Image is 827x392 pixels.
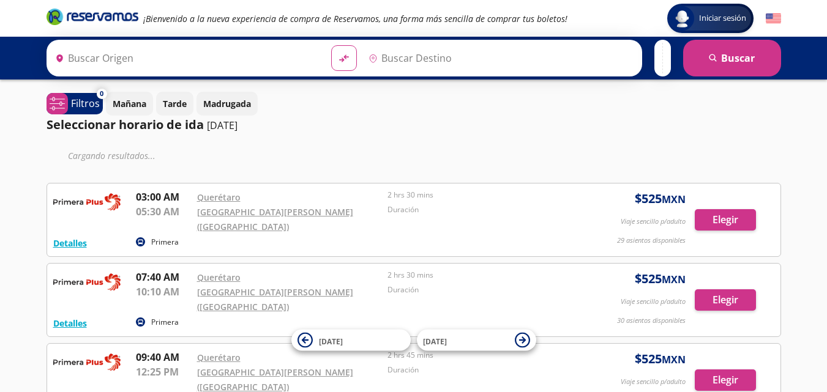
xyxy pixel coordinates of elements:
p: Filtros [71,96,100,111]
button: Buscar [683,40,781,76]
a: Querétaro [197,191,241,203]
p: 07:40 AM [136,270,191,284]
a: Querétaro [197,352,241,363]
p: Viaje sencillo p/adulto [621,297,686,307]
p: 03:00 AM [136,190,191,204]
p: Mañana [113,97,146,110]
p: [DATE] [207,118,238,133]
span: $ 525 [635,270,686,288]
span: Iniciar sesión [694,12,751,24]
p: Primera [151,237,179,248]
p: Seleccionar horario de ida [47,116,204,134]
span: [DATE] [319,336,343,346]
small: MXN [662,353,686,366]
button: English [766,11,781,26]
button: Detalles [53,317,87,330]
button: [DATE] [417,330,536,351]
em: ¡Bienvenido a la nueva experiencia de compra de Reservamos, una forma más sencilla de comprar tus... [143,13,567,24]
button: [DATE] [291,330,411,351]
p: Tarde [163,97,187,110]
span: [DATE] [423,336,447,346]
p: Viaje sencillo p/adulto [621,216,686,227]
button: Tarde [156,92,193,116]
button: Elegir [695,289,756,311]
i: Brand Logo [47,7,138,26]
p: 2 hrs 30 mins [387,190,572,201]
button: Mañana [106,92,153,116]
p: 09:40 AM [136,350,191,364]
p: 2 hrs 45 mins [387,350,572,361]
p: 10:10 AM [136,284,191,299]
p: 05:30 AM [136,204,191,219]
input: Buscar Origen [50,43,322,73]
small: MXN [662,193,686,206]
p: 2 hrs 30 mins [387,270,572,281]
button: Elegir [695,209,756,231]
p: 29 asientos disponibles [617,235,686,246]
p: 30 asientos disponibles [617,316,686,326]
span: $ 525 [635,190,686,208]
p: 12:25 PM [136,364,191,379]
p: Madrugada [203,97,251,110]
p: Duración [387,284,572,295]
img: RESERVAMOS [53,190,121,214]
img: RESERVAMOS [53,270,121,294]
button: Madrugada [196,92,258,116]
p: Viaje sencillo p/adulto [621,377,686,387]
a: Brand Logo [47,7,138,29]
img: RESERVAMOS [53,350,121,374]
a: [GEOGRAPHIC_DATA][PERSON_NAME] ([GEOGRAPHIC_DATA]) [197,206,353,232]
span: 0 [100,89,103,99]
input: Buscar Destino [364,43,635,73]
p: Duración [387,364,572,375]
button: Elegir [695,369,756,391]
p: Primera [151,317,179,328]
button: 0Filtros [47,93,103,114]
em: Cargando resultados ... [68,150,155,161]
p: Duración [387,204,572,215]
button: Detalles [53,237,87,250]
small: MXN [662,273,686,286]
a: Querétaro [197,272,241,283]
span: $ 525 [635,350,686,368]
a: [GEOGRAPHIC_DATA][PERSON_NAME] ([GEOGRAPHIC_DATA]) [197,286,353,312]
